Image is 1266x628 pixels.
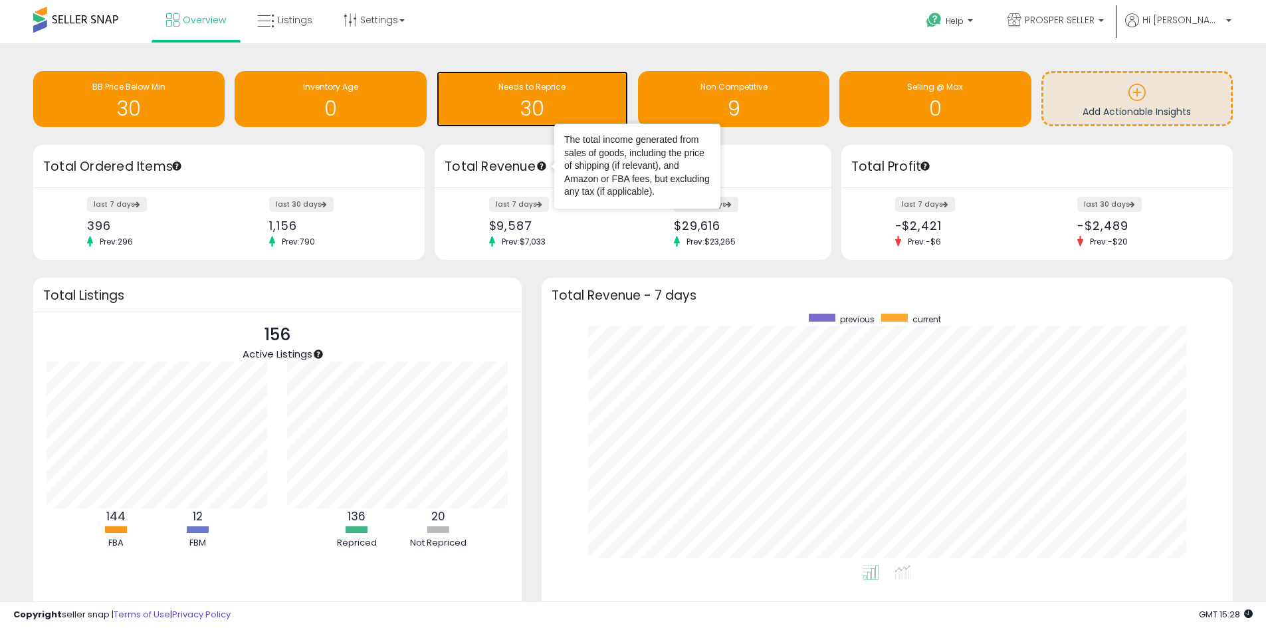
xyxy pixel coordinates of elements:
span: Prev: -$20 [1083,236,1134,247]
span: Prev: -$6 [901,236,948,247]
span: Inventory Age [303,81,358,92]
span: Needs to Reprice [498,81,566,92]
div: seller snap | | [13,609,231,621]
div: 396 [87,219,219,233]
label: last 30 days [269,197,334,212]
a: Inventory Age 0 [235,71,426,127]
a: Help [916,2,986,43]
span: Overview [183,13,226,27]
b: 20 [431,508,445,524]
span: Non Competitive [700,81,768,92]
h3: Total Ordered Items [43,157,415,176]
a: Selling @ Max 0 [839,71,1031,127]
label: last 7 days [489,197,549,212]
div: $29,616 [674,219,808,233]
span: Prev: $23,265 [680,236,742,247]
b: 144 [106,508,126,524]
h3: Total Listings [43,290,512,300]
div: The total income generated from sales of goods, including the price of shipping (if relevant), an... [564,134,710,199]
label: last 7 days [895,197,955,212]
div: Tooltip anchor [312,348,324,360]
a: Terms of Use [114,608,170,621]
span: Hi [PERSON_NAME] [1142,13,1222,27]
div: Tooltip anchor [536,160,548,172]
h1: 0 [846,98,1024,120]
b: 12 [193,508,203,524]
div: 1,156 [269,219,401,233]
div: FBM [158,537,238,550]
label: last 7 days [87,197,147,212]
div: FBA [76,537,156,550]
strong: Copyright [13,608,62,621]
span: Listings [278,13,312,27]
div: Tooltip anchor [171,160,183,172]
span: Add Actionable Insights [1083,105,1191,118]
h1: 0 [241,98,419,120]
h3: Total Revenue [445,157,821,176]
span: Prev: 296 [93,236,140,247]
h1: 30 [40,98,218,120]
span: previous [840,314,875,325]
div: -$2,421 [895,219,1027,233]
span: Active Listings [243,347,312,361]
h1: 30 [443,98,621,120]
p: 156 [243,322,312,348]
h3: Total Revenue - 7 days [552,290,1223,300]
i: Get Help [926,12,942,29]
label: last 30 days [1077,197,1142,212]
span: BB Price Below Min [92,81,165,92]
a: Hi [PERSON_NAME] [1125,13,1231,43]
a: Privacy Policy [172,608,231,621]
div: -$2,489 [1077,219,1210,233]
span: Selling @ Max [907,81,963,92]
span: Prev: $7,033 [495,236,552,247]
div: Not Repriced [399,537,478,550]
h3: Total Profit [851,157,1223,176]
a: BB Price Below Min 30 [33,71,225,127]
span: Prev: 790 [275,236,322,247]
span: PROSPER SELLER [1025,13,1095,27]
a: Add Actionable Insights [1043,73,1231,124]
div: $9,587 [489,219,623,233]
div: Tooltip anchor [919,160,931,172]
span: Help [946,15,964,27]
h1: 9 [645,98,823,120]
div: Repriced [317,537,397,550]
span: current [912,314,941,325]
a: Non Competitive 9 [638,71,829,127]
span: 2025-08-12 15:28 GMT [1199,608,1253,621]
a: Needs to Reprice 30 [437,71,628,127]
b: 136 [348,508,366,524]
